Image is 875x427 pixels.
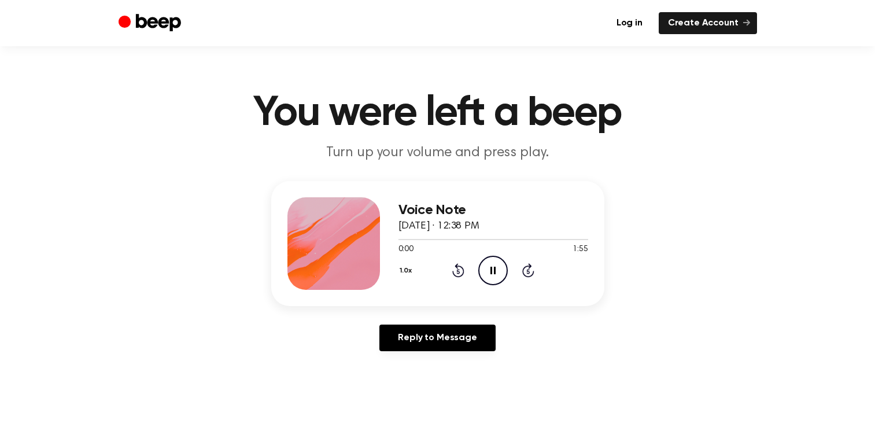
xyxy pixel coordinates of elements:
span: [DATE] · 12:38 PM [398,221,479,231]
span: 0:00 [398,244,413,256]
h1: You were left a beep [142,93,734,134]
span: 1:55 [573,244,588,256]
a: Reply to Message [379,325,495,351]
button: 1.0x [398,261,416,281]
a: Beep [119,12,184,35]
a: Create Account [659,12,757,34]
p: Turn up your volume and press play. [216,143,660,163]
h3: Voice Note [398,203,588,218]
a: Log in [607,12,652,34]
